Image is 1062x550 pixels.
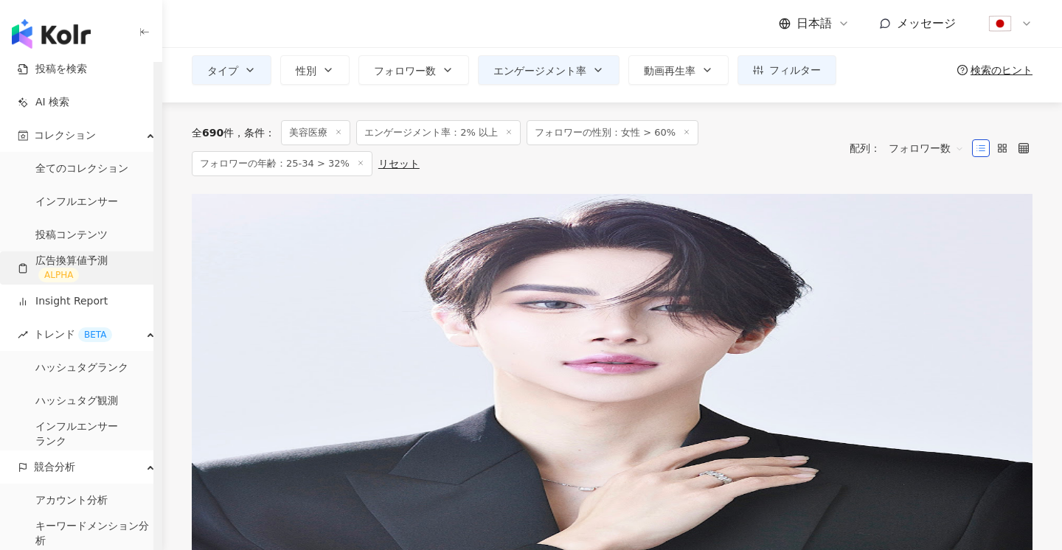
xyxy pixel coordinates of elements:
[35,161,128,176] a: 全てのコレクション
[493,65,586,77] span: エンゲージメント率
[280,55,350,85] button: 性別
[374,65,436,77] span: フォロワー数
[378,158,420,170] div: リセット
[35,519,150,548] a: キーワードメンション分析
[296,65,316,77] span: 性別
[644,65,695,77] span: 動画再生率
[202,127,223,139] span: 690
[478,55,619,85] button: エンゲージメント率
[737,55,836,85] button: フィルター
[527,120,698,145] span: フォロワーの性別：女性 > 60%
[234,127,275,139] span: 条件 ：
[850,136,972,160] div: 配列：
[986,10,1014,38] img: flag-Japan-800x800.png
[192,127,234,139] div: 全 件
[34,450,75,484] span: 競合分析
[18,254,150,283] a: 広告換算値予測ALPHA
[18,294,108,309] a: Insight Report
[35,420,118,448] a: インフルエンサー ランク
[35,361,128,375] a: ハッシュタグランク
[358,55,469,85] button: フォロワー数
[207,65,238,77] span: タイプ
[18,330,28,340] span: rise
[18,62,87,77] a: 投稿を検索
[897,16,956,30] span: メッセージ
[957,65,968,75] span: question-circle
[192,55,271,85] button: タイプ
[18,95,69,110] a: AI 検索
[889,136,964,160] span: フォロワー数
[796,15,832,32] span: 日本語
[12,19,91,49] img: logo
[78,327,112,342] div: BETA
[281,120,350,145] span: 美容医療
[34,318,112,351] span: トレンド
[769,64,821,76] span: フィルター
[628,55,729,85] button: 動画再生率
[34,119,96,152] span: コレクション
[35,394,118,408] a: ハッシュタグ観測
[35,228,108,243] a: 投稿コンテンツ
[35,195,118,209] a: インフルエンサー
[356,120,521,145] span: エンゲージメント率：2% 以上
[35,493,108,508] a: アカウント分析
[971,64,1032,76] div: 検索のヒント
[192,151,372,176] span: フォロワーの年齢：25-34 > 32%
